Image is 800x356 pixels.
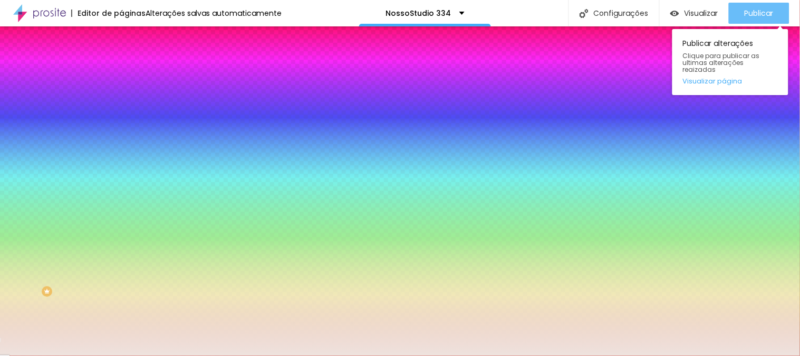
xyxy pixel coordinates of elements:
span: Visualizar [685,9,718,17]
div: Publicar alterações [672,29,788,95]
img: Icone [580,9,589,18]
div: Editor de páginas [71,10,146,17]
img: view-1.svg [670,9,679,18]
span: Publicar [745,9,774,17]
a: Visualizar página [683,78,778,85]
button: Publicar [729,3,789,24]
span: Clique para publicar as ultimas alterações reaizadas [683,52,778,73]
p: NossoStudio 334 [386,10,451,17]
button: Visualizar [660,3,729,24]
div: Alterações salvas automaticamente [146,10,282,17]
